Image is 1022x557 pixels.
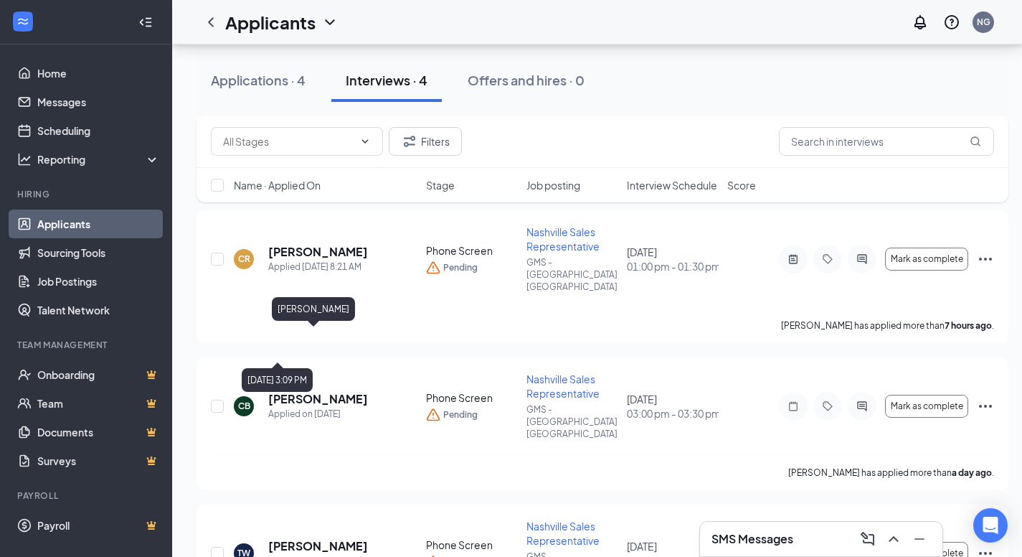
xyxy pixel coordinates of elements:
a: Sourcing Tools [37,238,160,267]
a: Applicants [37,210,160,238]
svg: Filter [401,133,418,150]
div: Applied on [DATE] [268,407,368,421]
span: Interview Schedule [627,178,717,192]
svg: Notifications [912,14,929,31]
button: Mark as complete [885,395,968,418]
span: Mark as complete [891,401,963,411]
div: Hiring [17,188,157,200]
svg: Warning [426,261,440,275]
svg: MagnifyingGlass [970,136,981,147]
a: PayrollCrown [37,511,160,540]
div: Interviews · 4 [346,71,427,89]
p: [PERSON_NAME] has applied more than . [788,467,994,479]
a: TeamCrown [37,389,160,418]
button: ComposeMessage [856,528,879,551]
h5: [PERSON_NAME] [268,538,368,554]
a: Messages [37,88,160,116]
svg: ActiveChat [853,401,871,412]
svg: ActiveChat [853,253,871,265]
div: Phone Screen [426,390,518,405]
div: Payroll [17,490,157,502]
span: Name · Applied On [234,178,321,192]
h3: SMS Messages [711,531,793,547]
span: 03:00 pm - 03:30 pm [627,406,719,421]
div: [DATE] [627,245,719,273]
h5: [PERSON_NAME] [268,391,368,407]
svg: Note [785,401,802,412]
svg: Tag [819,401,836,412]
svg: Warning [426,408,440,422]
svg: QuestionInfo [943,14,960,31]
span: Score [727,178,756,192]
div: Offers and hires · 0 [468,71,585,89]
div: [PERSON_NAME] [272,297,355,321]
div: Reporting [37,152,161,167]
div: CB [238,400,250,412]
span: Pending [443,408,478,422]
span: Nashville Sales Representative [526,225,600,253]
h1: Applicants [225,10,316,34]
div: NG [977,16,990,28]
svg: ChevronUp [885,530,902,548]
svg: Ellipses [977,251,994,268]
button: ChevronUp [882,528,905,551]
a: OnboardingCrown [37,360,160,389]
a: DocumentsCrown [37,418,160,446]
span: Job posting [526,178,580,192]
a: SurveysCrown [37,446,160,475]
button: Minimize [908,528,931,551]
span: Nashville Sales Representative [526,520,600,547]
div: Phone Screen [426,243,518,258]
svg: Tag [819,253,836,265]
input: All Stages [223,134,354,149]
span: Mark as complete [891,254,963,264]
svg: ChevronDown [359,136,371,147]
svg: ChevronLeft [202,14,219,31]
input: Search in interviews [779,127,994,156]
div: CR [238,253,250,265]
div: Applications · 4 [211,71,306,89]
a: Talent Network [37,296,160,324]
a: Scheduling [37,116,160,145]
div: Phone Screen [426,538,518,552]
svg: Ellipses [977,398,994,415]
p: [PERSON_NAME] has applied more than . [781,319,994,332]
span: Pending [443,261,478,275]
a: Home [37,59,160,88]
a: Job Postings [37,267,160,296]
b: 7 hours ago [945,320,992,331]
div: Applied [DATE] 8:21 AM [268,260,368,274]
b: a day ago [952,467,992,478]
svg: Collapse [138,15,153,29]
div: Open Intercom Messenger [973,508,1008,543]
svg: ChevronDown [321,14,339,31]
div: [DATE] [627,392,719,421]
span: Nashville Sales Representative [526,373,600,400]
div: Team Management [17,339,157,351]
span: Stage [426,178,455,192]
svg: WorkstreamLogo [16,14,30,29]
div: [DATE] 3:09 PM [242,368,313,392]
svg: Minimize [911,530,928,548]
button: Filter Filters [389,127,462,156]
span: 01:00 pm - 01:30 pm [627,259,719,273]
svg: ComposeMessage [859,530,876,548]
svg: Analysis [17,152,32,167]
svg: ActiveNote [785,253,802,265]
h5: [PERSON_NAME] [268,244,368,260]
p: GMS - [GEOGRAPHIC_DATA], [GEOGRAPHIC_DATA] [526,256,618,293]
p: GMS - [GEOGRAPHIC_DATA], [GEOGRAPHIC_DATA] [526,403,618,440]
button: Mark as complete [885,248,968,271]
